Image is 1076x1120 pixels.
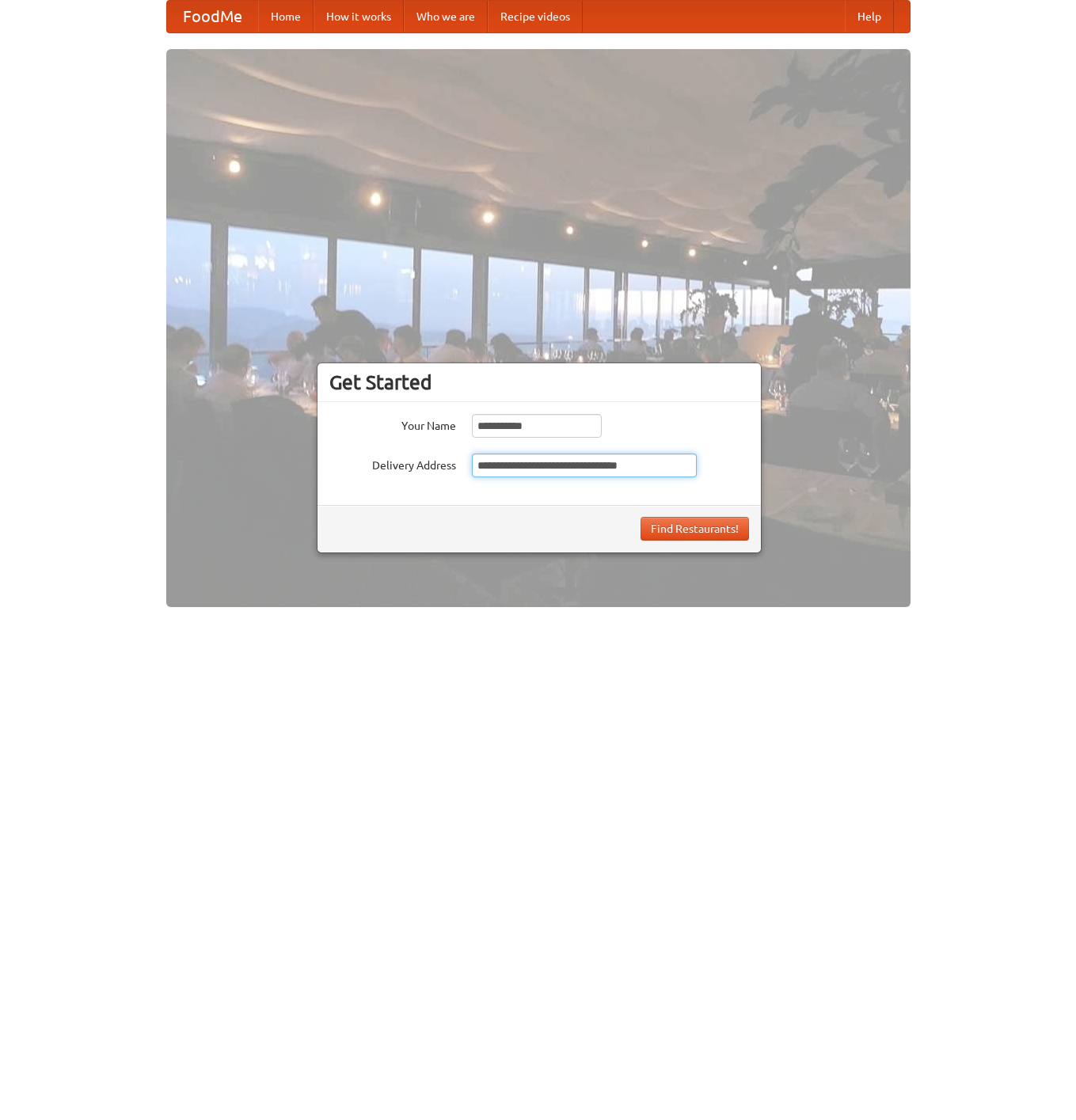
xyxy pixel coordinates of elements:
a: Recipe videos [488,1,583,32]
button: Find Restaurants! [641,517,749,541]
a: FoodMe [167,1,258,32]
a: Help [845,1,894,32]
a: How it works [314,1,404,32]
label: Your Name [329,414,456,434]
a: Who we are [404,1,488,32]
label: Delivery Address [329,454,456,473]
h3: Get Started [329,370,749,394]
a: Home [258,1,314,32]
